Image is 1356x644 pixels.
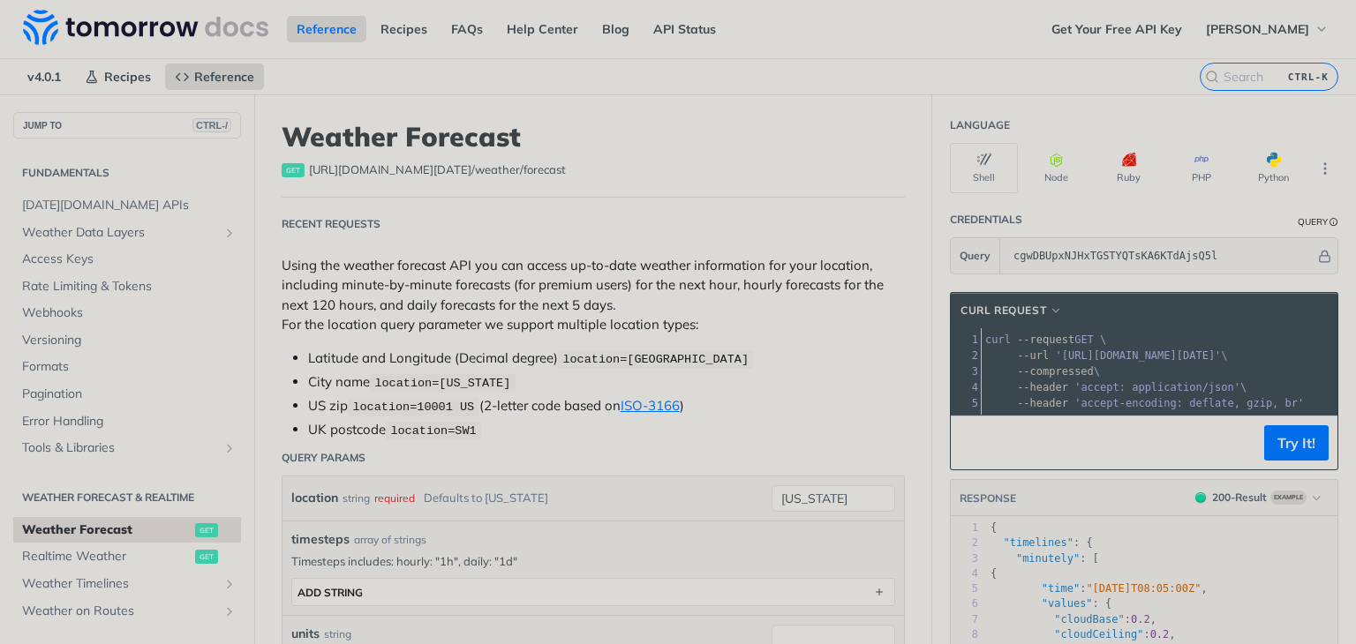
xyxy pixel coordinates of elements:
[22,332,237,349] span: Versioning
[1212,490,1267,505] div: 200 - Result
[374,485,415,511] div: required
[1316,247,1333,265] button: Hide
[985,333,1011,346] span: curl
[308,348,905,369] li: Latitude and Longitude (Decimal degree)
[1317,161,1333,176] svg: More ellipsis
[324,626,351,642] div: string
[13,246,241,273] a: Access Keys
[13,192,241,219] a: [DATE][DOMAIN_NAME] APIs
[960,430,984,456] button: Copy to clipboard
[1196,16,1338,42] button: [PERSON_NAME]
[960,490,1016,506] button: RESPONSE
[951,520,978,535] div: 1
[22,413,237,431] span: Error Handling
[950,117,1010,133] div: Language
[1095,143,1163,193] button: Ruby
[222,577,237,591] button: Show subpages for Weather Timelines
[951,379,981,395] div: 4
[1005,238,1316,273] input: apikey
[1205,70,1219,84] svg: Search
[951,348,981,363] div: 2
[352,401,474,414] span: location=10001 US
[13,598,241,625] a: Weather on RoutesShow subpages for Weather on Routes
[195,523,218,537] span: get
[1017,349,1049,362] span: --url
[292,579,894,605] button: ADD string
[22,304,237,322] span: Webhooks
[22,224,218,242] span: Weather Data Layers
[1239,143,1307,193] button: Python
[950,212,1022,228] div: Credentials
[1042,582,1080,595] span: "time"
[1074,381,1240,393] span: 'accept: application/json'
[308,372,905,393] li: City name
[22,548,191,565] span: Realtime Weather
[497,16,588,42] a: Help Center
[951,363,981,379] div: 3
[22,603,218,620] span: Weather on Routes
[354,532,426,548] div: array of strings
[194,69,254,85] span: Reference
[951,612,978,627] div: 7
[951,581,978,596] div: 5
[13,381,241,408] a: Pagination
[1042,597,1093,610] span: "values"
[291,553,895,569] p: Timesteps includes: hourly: "1h", daily: "1d"
[22,521,191,539] span: Weather Forecast
[1017,333,1074,346] span: --request
[1042,16,1192,42] a: Get Your Free API Key
[282,256,905,335] p: Using the weather forecast API you can access up-to-date weather information for your location, i...
[951,566,978,581] div: 4
[991,613,1156,625] span: : ,
[1017,381,1068,393] span: --header
[13,490,241,505] h2: Weather Forecast & realtime
[13,408,241,435] a: Error Handling
[390,424,476,438] span: location=SW1
[951,627,978,642] div: 8
[1055,349,1221,362] span: '[URL][DOMAIN_NAME][DATE]'
[1264,425,1329,461] button: Try It!
[991,628,1176,640] span: : ,
[1206,21,1309,37] span: [PERSON_NAME]
[13,517,241,543] a: Weather Forecastget
[343,485,370,511] div: string
[222,226,237,240] button: Show subpages for Weather Data Layers
[1086,582,1201,595] span: "[DATE]T08:05:00Z"
[13,571,241,597] a: Weather TimelinesShow subpages for Weather Timelines
[22,197,237,214] span: [DATE][DOMAIN_NAME] APIs
[165,64,264,90] a: Reference
[1270,490,1307,505] span: Example
[308,420,905,440] li: UK postcode
[991,521,997,534] span: {
[985,381,1247,393] span: \
[308,396,905,416] li: US zip (2-letter code based on )
[991,536,1093,549] span: : {
[104,69,151,85] span: Recipes
[13,435,241,461] a: Tools & LibrariesShow subpages for Tools & Libraries
[1298,215,1328,228] div: Query
[951,395,981,411] div: 5
[951,535,978,550] div: 2
[1284,68,1333,86] kbd: CTRL-K
[22,439,218,457] span: Tools & Libraries
[562,353,749,366] span: location=[GEOGRAPHIC_DATA]
[282,450,365,466] div: Query Params
[13,327,241,354] a: Versioning
[291,530,350,549] span: timesteps
[991,597,1111,610] span: : {
[1187,489,1329,506] button: 200200-ResultExample
[1330,218,1338,227] i: Information
[13,273,241,300] a: Rate Limiting & Tokens
[22,575,218,593] span: Weather Timelines
[950,143,1018,193] button: Shell
[441,16,493,42] a: FAQs
[985,333,1106,346] span: GET \
[991,582,1208,595] span: : ,
[1195,492,1206,503] span: 200
[592,16,639,42] a: Blog
[22,358,237,376] span: Formats
[291,625,320,643] label: units
[282,216,380,232] div: Recent Requests
[291,485,338,511] label: location
[1017,397,1068,409] span: --header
